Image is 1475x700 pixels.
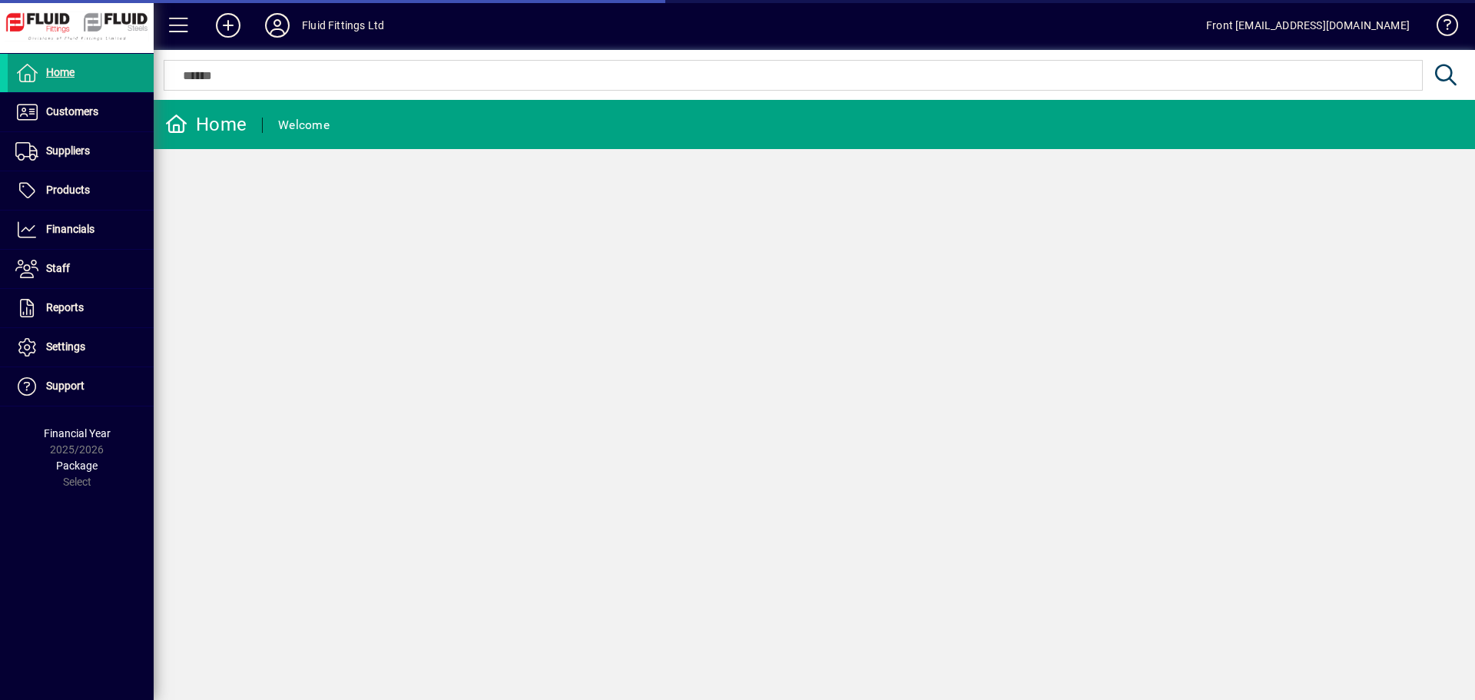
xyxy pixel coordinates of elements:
span: Customers [46,105,98,118]
span: Support [46,380,85,392]
div: Front [EMAIL_ADDRESS][DOMAIN_NAME] [1206,13,1410,38]
a: Suppliers [8,132,154,171]
a: Customers [8,93,154,131]
span: Home [46,66,75,78]
a: Support [8,367,154,406]
a: Reports [8,289,154,327]
span: Products [46,184,90,196]
span: Package [56,459,98,472]
a: Financials [8,211,154,249]
a: Products [8,171,154,210]
div: Home [165,112,247,137]
a: Knowledge Base [1425,3,1456,53]
a: Staff [8,250,154,288]
span: Financial Year [44,427,111,440]
div: Fluid Fittings Ltd [302,13,384,38]
button: Add [204,12,253,39]
div: Welcome [278,113,330,138]
span: Reports [46,301,84,314]
span: Settings [46,340,85,353]
span: Financials [46,223,94,235]
a: Settings [8,328,154,367]
button: Profile [253,12,302,39]
span: Staff [46,262,70,274]
span: Suppliers [46,144,90,157]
